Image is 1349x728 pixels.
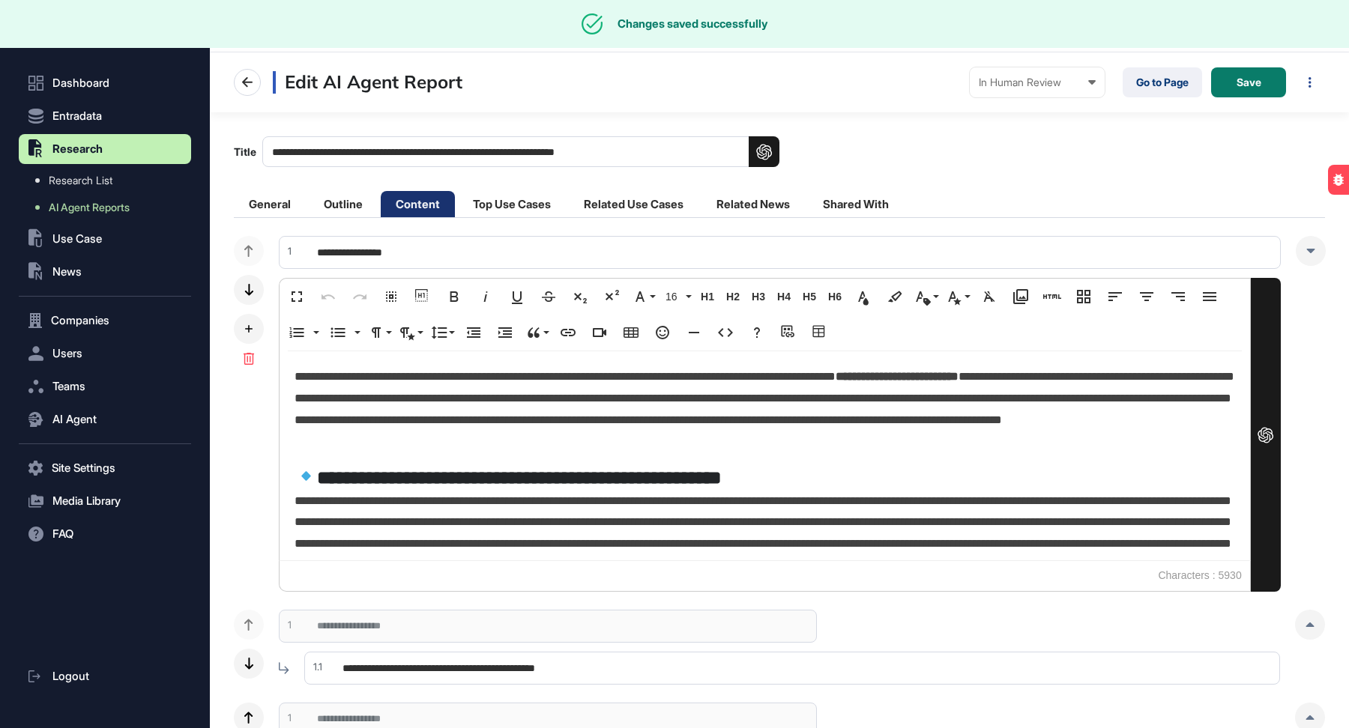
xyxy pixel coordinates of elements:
button: H4 [773,282,795,312]
button: Font Family [629,282,657,312]
button: Code View [711,318,740,348]
button: Show blocks [408,282,437,312]
button: Increase Indent (⌘]) [491,318,519,348]
button: Text Color [849,282,878,312]
button: Unordered List [350,318,362,348]
li: Top Use Cases [458,191,566,217]
span: Entradata [52,110,102,122]
button: 16 [660,282,693,312]
button: Quote [522,318,551,348]
button: Inline Class [912,282,941,312]
button: Add HTML [1038,282,1066,312]
button: H3 [747,282,770,312]
button: H6 [824,282,846,312]
button: Inline Style [944,282,972,312]
button: Use Case [19,224,191,254]
span: H1 [696,291,719,303]
button: Background Color [881,282,909,312]
span: Research List [49,175,112,186]
button: Ordered List [309,318,321,348]
button: Strikethrough (⌘S) [534,282,563,312]
button: Companies [19,306,191,336]
button: H1 [696,282,719,312]
span: Use Case [52,233,102,245]
li: Related Use Cases [569,191,698,217]
button: Line Height [428,318,456,348]
button: Italic (⌘I) [471,282,500,312]
div: 1 [279,244,292,259]
div: 1 [279,711,292,726]
button: Align Center [1132,282,1161,312]
h3: Edit AI Agent Report [273,71,462,94]
button: Insert Horizontal Line [680,318,708,348]
button: Select All [377,282,405,312]
li: Shared With [808,191,904,217]
button: FAQ [19,519,191,549]
button: Subscript [566,282,594,312]
button: Users [19,339,191,368]
span: Characters : 5930 [1150,561,1249,591]
span: Users [52,348,82,360]
a: Dashboard [19,68,191,98]
li: General [234,191,306,217]
button: Unordered List [324,318,352,348]
li: Related News [701,191,805,217]
button: Bold (⌘B) [440,282,468,312]
span: Dashboard [52,77,109,89]
button: Align Justify [1195,282,1224,312]
button: AI Agent [19,404,191,434]
button: News [19,257,191,287]
button: Teams [19,371,191,401]
button: Save [1211,67,1286,97]
button: Redo (⌘⇧Z) [345,282,374,312]
button: Align Left [1101,282,1129,312]
span: Research [52,143,103,155]
span: Logout [52,670,89,682]
span: AI Agent Reports [49,201,130,213]
span: Site Settings [52,462,115,474]
a: Logout [19,661,191,691]
span: News [52,266,82,278]
button: Table Builder [806,318,834,348]
button: Clear Formatting [975,282,1004,312]
button: Align Right [1164,282,1192,312]
button: Decrease Indent (⌘[) [459,318,488,348]
button: Entradata [19,101,191,131]
button: Add source URL [774,318,803,348]
div: 1 [279,618,292,633]
div: In Human Review [979,76,1096,88]
button: Responsive Layout [1069,282,1098,312]
button: Ordered List [283,318,311,348]
span: Save [1237,77,1261,88]
li: Content [381,191,455,217]
button: H2 [722,282,744,312]
button: H5 [798,282,821,312]
a: Go to Page [1123,67,1202,97]
span: Media Library [52,495,121,507]
button: Underline (⌘U) [503,282,531,312]
span: H4 [773,291,795,303]
span: H2 [722,291,744,303]
button: Help (⌘/) [743,318,771,348]
span: FAQ [52,528,73,540]
button: Media Library [19,486,191,516]
li: Outline [309,191,378,217]
button: Insert Table [617,318,645,348]
span: Companies [51,315,109,327]
a: AI Agent Reports [26,194,191,221]
a: Research List [26,167,191,194]
button: Insert Link (⌘K) [554,318,582,348]
button: Emoticons [648,318,677,348]
button: Site Settings [19,453,191,483]
div: Changes saved successfully [618,17,767,31]
input: Title [262,136,779,167]
span: H6 [824,291,846,303]
span: AI Agent [52,413,97,425]
span: H3 [747,291,770,303]
label: Title [234,136,779,167]
button: Insert Video [585,318,614,348]
button: Fullscreen [283,282,311,312]
span: 16 [663,291,685,303]
span: H5 [798,291,821,303]
button: Superscript [597,282,626,312]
